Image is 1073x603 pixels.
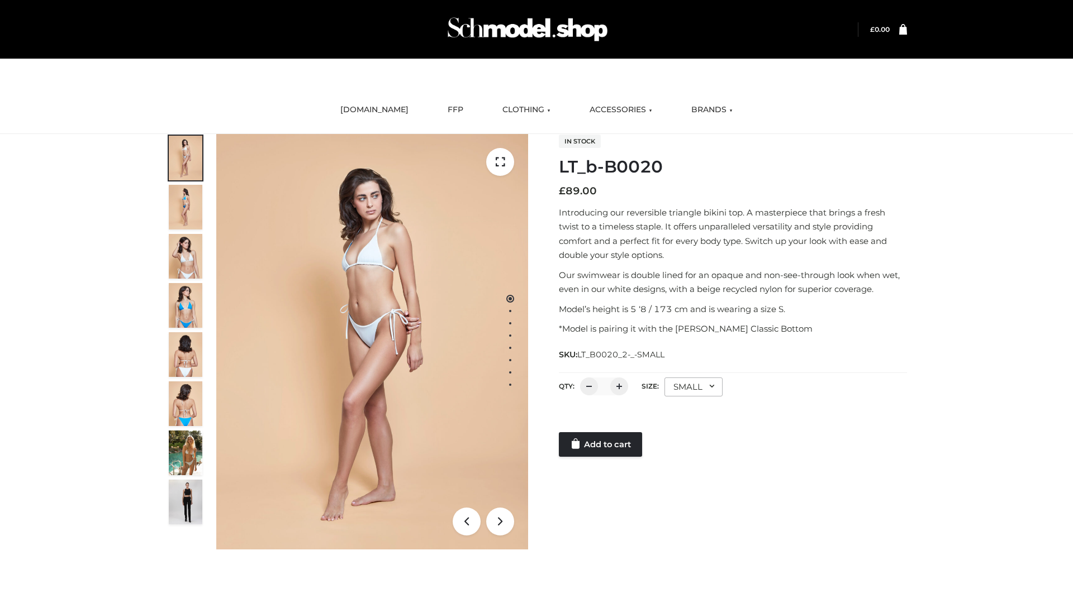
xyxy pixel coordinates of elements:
span: SKU: [559,348,666,361]
bdi: 89.00 [559,185,597,197]
span: In stock [559,135,601,148]
img: ArielClassicBikiniTop_CloudNine_AzureSky_OW114ECO_2-scaled.jpg [169,185,202,229]
a: [DOMAIN_NAME] [332,98,417,122]
a: Add to cart [559,432,642,457]
img: ArielClassicBikiniTop_CloudNine_AzureSky_OW114ECO_8-scaled.jpg [169,381,202,426]
bdi: 0.00 [870,25,890,33]
span: £ [870,25,875,33]
a: CLOTHING [494,98,559,122]
p: *Model is pairing it with the [PERSON_NAME] Classic Bottom [559,322,907,336]
a: ACCESSORIES [581,98,661,122]
a: £0.00 [870,25,890,33]
img: Arieltop_CloudNine_AzureSky2.jpg [169,430,202,475]
p: Introducing our reversible triangle bikini top. A masterpiece that brings a fresh twist to a time... [559,205,907,262]
a: FFP [439,98,472,122]
img: 49df5f96394c49d8b5cbdcda3511328a.HD-1080p-2.5Mbps-49301101_thumbnail.jpg [169,480,202,524]
img: ArielClassicBikiniTop_CloudNine_AzureSky_OW114ECO_7-scaled.jpg [169,332,202,377]
span: £ [559,185,566,197]
p: Our swimwear is double lined for an opaque and non-see-through look when wet, even in our white d... [559,268,907,296]
img: Schmodel Admin 964 [444,7,611,51]
label: QTY: [559,382,575,390]
p: Model’s height is 5 ‘8 / 173 cm and is wearing a size S. [559,302,907,317]
h1: LT_b-B0020 [559,157,907,177]
img: ArielClassicBikiniTop_CloudNine_AzureSky_OW114ECO_1 [216,134,528,549]
img: ArielClassicBikiniTop_CloudNine_AzureSky_OW114ECO_4-scaled.jpg [169,283,202,328]
img: ArielClassicBikiniTop_CloudNine_AzureSky_OW114ECO_3-scaled.jpg [169,234,202,279]
div: SMALL [664,377,723,396]
label: Size: [642,382,659,390]
span: LT_B0020_2-_-SMALL [577,350,664,360]
a: BRANDS [683,98,741,122]
img: ArielClassicBikiniTop_CloudNine_AzureSky_OW114ECO_1-scaled.jpg [169,136,202,180]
